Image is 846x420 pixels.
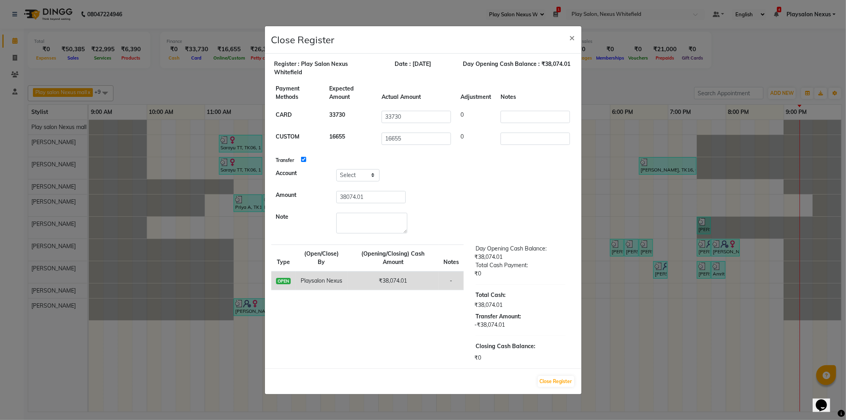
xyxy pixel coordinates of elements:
[271,33,335,47] h4: Close Register
[347,245,439,272] th: (Opening/Closing) Cash Amount
[329,133,345,140] b: 16655
[470,342,572,351] div: :
[470,312,572,321] div: Transfer Amount:
[295,272,347,290] td: Playsalon Nexus
[271,80,325,106] th: Payment Methods
[347,272,439,290] td: ₹38,074.01
[374,60,453,77] div: Date : [DATE]
[470,270,572,278] div: ₹0
[276,170,297,177] b: Account
[271,245,295,272] th: Type
[456,80,496,106] th: Adjustment
[460,111,464,118] span: 0
[476,291,504,299] span: Total Cash
[276,191,297,198] b: Amount
[276,278,291,284] span: OPEN
[439,272,464,290] td: -
[329,111,345,118] b: 33730
[470,354,572,362] div: ₹0
[453,60,581,77] div: Day Opening Cash Balance : ₹38,074.01
[324,80,377,106] th: Expected Amount
[460,133,464,140] span: 0
[276,111,292,118] b: CARD
[813,388,838,412] iframe: chat widget
[470,253,572,261] div: ₹38,074.01
[269,60,374,77] div: Register : Play Salon Nexus Whitefield
[295,245,347,272] th: (Open/Close) By
[276,133,300,140] b: CUSTOM
[470,261,572,270] div: Total Cash Payment:
[276,213,289,220] b: Note
[563,26,581,48] button: Close
[538,376,574,387] button: Close Register
[470,291,572,299] div: :
[476,343,534,350] span: Closing Cash Balance
[470,301,572,309] div: ₹38,074.01
[570,31,575,43] span: ×
[377,80,456,106] th: Actual Amount
[470,321,572,329] div: -₹38,074.01
[496,80,575,106] th: Notes
[276,157,295,163] b: Transfer
[470,245,572,253] div: Day Opening Cash Balance:
[439,245,464,272] th: Notes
